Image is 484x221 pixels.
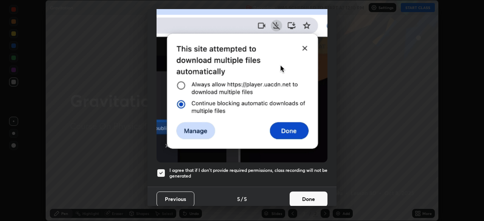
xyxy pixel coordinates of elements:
button: Done [290,192,327,207]
h4: 5 [244,195,247,203]
button: Previous [157,192,194,207]
h4: / [241,195,243,203]
h4: 5 [237,195,240,203]
h5: I agree that if I don't provide required permissions, class recording will not be generated [169,167,327,179]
